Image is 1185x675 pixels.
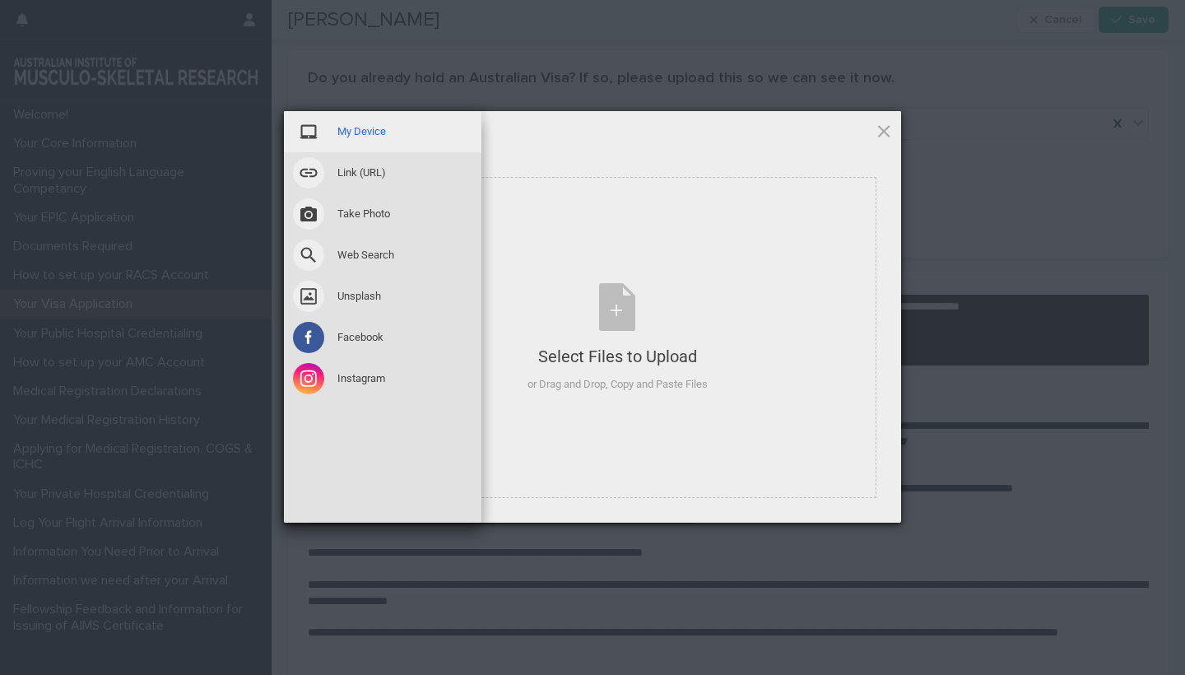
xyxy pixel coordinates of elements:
div: Select Files to Upload [527,345,708,368]
div: Link (URL) [284,152,481,193]
span: Facebook [337,330,383,345]
div: Instagram [284,358,481,399]
span: Unsplash [337,289,381,304]
span: Instagram [337,371,385,386]
span: My Device [337,124,386,139]
div: My Device [284,111,481,152]
span: My Device [608,123,626,141]
div: Take Photo [284,193,481,235]
div: or Drag and Drop, Copy and Paste Files [527,376,708,393]
span: Take Photo [337,207,390,221]
span: Link (URL) [337,165,386,180]
div: Web Search [284,235,481,276]
span: Click here or hit ESC to close picker [875,122,893,140]
div: Unsplash [284,276,481,317]
div: Facebook [284,317,481,358]
span: Web Search [337,248,394,263]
